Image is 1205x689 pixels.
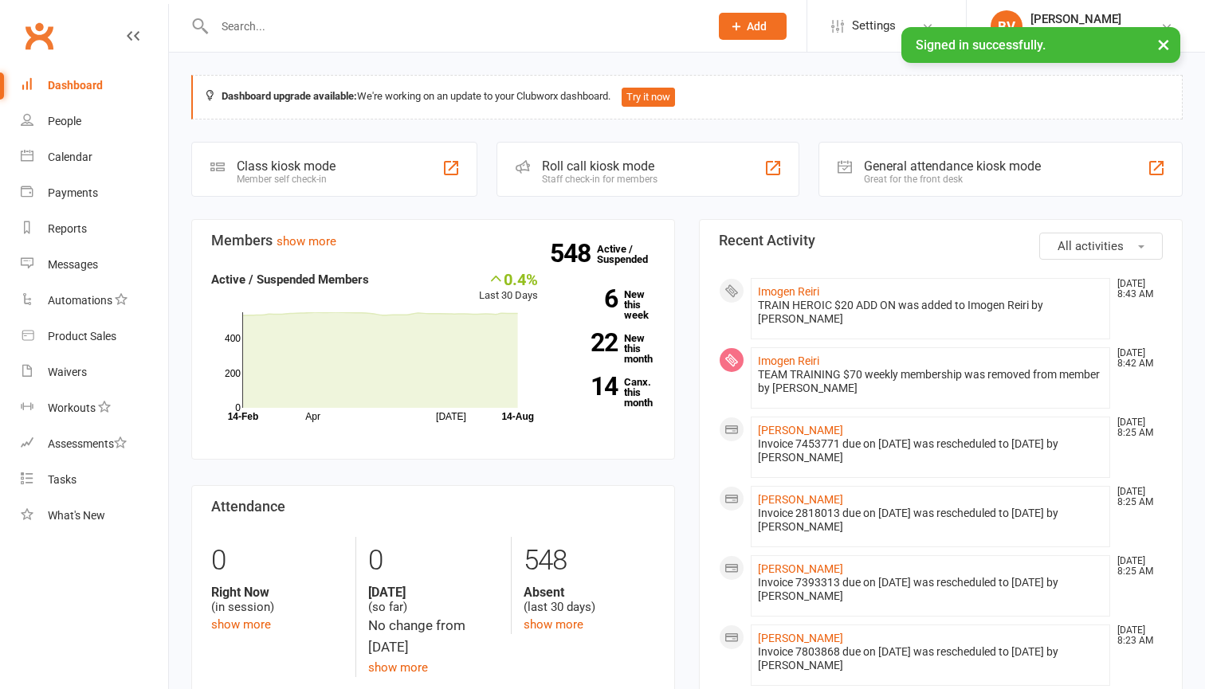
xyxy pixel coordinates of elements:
[562,289,655,320] a: 6New this week
[622,88,675,107] button: Try it now
[1109,279,1162,299] time: [DATE] 8:43 AM
[524,617,583,632] a: show more
[368,660,428,675] a: show more
[758,424,843,436] a: [PERSON_NAME]
[21,139,168,175] a: Calendar
[21,247,168,283] a: Messages
[542,159,657,174] div: Roll call kiosk mode
[211,272,369,287] strong: Active / Suspended Members
[1109,417,1162,438] time: [DATE] 8:25 AM
[21,354,168,390] a: Waivers
[48,115,81,127] div: People
[864,159,1041,174] div: General attendance kiosk mode
[21,462,168,498] a: Tasks
[1058,239,1124,253] span: All activities
[368,537,500,585] div: 0
[237,159,336,174] div: Class kiosk mode
[758,632,843,644] a: [PERSON_NAME]
[758,507,1103,534] div: Invoice 2818013 due on [DATE] was rescheduled to [DATE] by [PERSON_NAME]
[21,211,168,247] a: Reports
[19,16,59,56] a: Clubworx
[222,90,357,102] strong: Dashboard upgrade available:
[21,175,168,211] a: Payments
[562,333,655,364] a: 22New this month
[864,174,1041,185] div: Great for the front desk
[758,562,843,575] a: [PERSON_NAME]
[48,186,98,199] div: Payments
[1109,348,1162,369] time: [DATE] 8:42 AM
[191,75,1183,119] div: We're working on an update to your Clubworx dashboard.
[211,585,343,615] div: (in session)
[719,13,787,40] button: Add
[211,537,343,585] div: 0
[562,331,618,354] strong: 22
[211,233,655,249] h3: Members
[1030,26,1121,41] div: PUMPT 24/7
[368,615,500,658] div: No change from [DATE]
[479,270,538,304] div: Last 30 Days
[562,377,655,408] a: 14Canx. this month
[758,354,819,367] a: Imogen Reiri
[48,366,87,378] div: Waivers
[524,585,655,615] div: (last 30 days)
[48,258,98,271] div: Messages
[597,232,667,276] a: 548Active / Suspended
[211,499,655,515] h3: Attendance
[719,233,1163,249] h3: Recent Activity
[1109,625,1162,646] time: [DATE] 8:23 AM
[916,37,1046,53] span: Signed in successfully.
[48,509,105,522] div: What's New
[524,537,655,585] div: 548
[542,174,657,185] div: Staff check-in for members
[277,234,336,249] a: show more
[991,10,1022,42] div: BV
[21,104,168,139] a: People
[758,437,1103,464] div: Invoice 7453771 due on [DATE] was rescheduled to [DATE] by [PERSON_NAME]
[1149,27,1178,61] button: ×
[48,79,103,92] div: Dashboard
[48,294,112,307] div: Automations
[562,287,618,311] strong: 6
[758,645,1103,672] div: Invoice 7803868 due on [DATE] was rescheduled to [DATE] by [PERSON_NAME]
[758,368,1103,395] div: TEAM TRAINING $70 weekly membership was removed from member by [PERSON_NAME]
[1109,556,1162,577] time: [DATE] 8:25 AM
[21,390,168,426] a: Workouts
[21,426,168,462] a: Assessments
[21,68,168,104] a: Dashboard
[758,285,819,298] a: Imogen Reiri
[524,585,655,600] strong: Absent
[48,151,92,163] div: Calendar
[21,498,168,534] a: What's New
[758,493,843,506] a: [PERSON_NAME]
[852,8,896,44] span: Settings
[1030,12,1121,26] div: [PERSON_NAME]
[211,617,271,632] a: show more
[211,585,343,600] strong: Right Now
[48,437,127,450] div: Assessments
[48,222,87,235] div: Reports
[48,401,96,414] div: Workouts
[21,319,168,354] a: Product Sales
[758,299,1103,326] div: TRAIN HEROIC $20 ADD ON was added to Imogen Reiri by [PERSON_NAME]
[479,270,538,288] div: 0.4%
[1039,233,1163,260] button: All activities
[758,576,1103,603] div: Invoice 7393313 due on [DATE] was rescheduled to [DATE] by [PERSON_NAME]
[1109,487,1162,507] time: [DATE] 8:25 AM
[48,330,116,343] div: Product Sales
[368,585,500,600] strong: [DATE]
[237,174,336,185] div: Member self check-in
[368,585,500,615] div: (so far)
[747,20,767,33] span: Add
[550,241,597,265] strong: 548
[562,374,618,398] strong: 14
[48,473,77,486] div: Tasks
[210,15,698,37] input: Search...
[21,283,168,319] a: Automations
